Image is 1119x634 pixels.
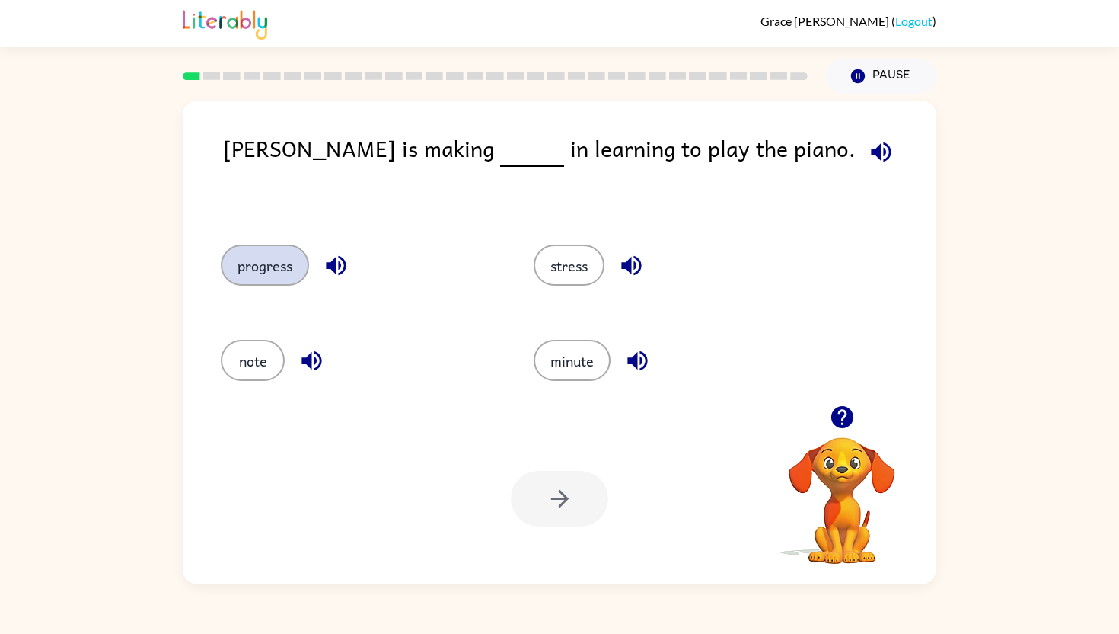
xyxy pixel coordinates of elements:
video: Your browser must support playing .mp4 files to use Literably. Please try using another browser. [766,414,918,566]
a: Logout [895,14,932,28]
button: stress [534,245,604,286]
button: note [221,340,285,381]
div: [PERSON_NAME] is making in learning to play the piano. [223,131,936,214]
button: minute [534,340,611,381]
button: Pause [826,59,936,94]
div: ( ) [760,14,936,28]
span: Grace [PERSON_NAME] [760,14,891,28]
button: progress [221,245,309,286]
img: Literably [183,6,267,40]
